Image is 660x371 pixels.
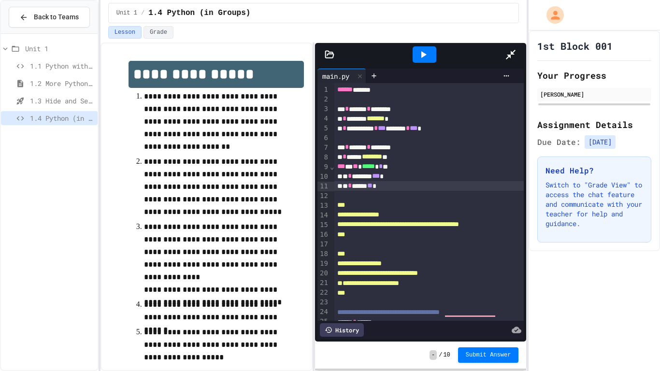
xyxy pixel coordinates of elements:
[317,153,330,162] div: 8
[116,9,137,17] span: Unit 1
[439,351,442,359] span: /
[537,136,581,148] span: Due Date:
[317,230,330,240] div: 16
[9,7,90,28] button: Back to Teams
[317,71,354,81] div: main.py
[320,323,364,337] div: History
[317,182,330,191] div: 11
[466,351,511,359] span: Submit Answer
[536,4,566,26] div: My Account
[317,259,330,269] div: 19
[585,135,616,149] span: [DATE]
[317,278,330,288] div: 21
[545,180,643,228] p: Switch to "Grade View" to access the chat feature and communicate with your teacher for help and ...
[30,96,94,106] span: 1.3 Hide and Seek
[317,317,330,327] div: 25
[317,162,330,172] div: 9
[30,113,94,123] span: 1.4 Python (in Groups)
[317,298,330,307] div: 23
[537,118,651,131] h2: Assignment Details
[317,69,366,83] div: main.py
[317,191,330,201] div: 12
[545,165,643,176] h3: Need Help?
[430,350,437,360] span: -
[317,133,330,143] div: 6
[141,9,144,17] span: /
[540,90,648,99] div: [PERSON_NAME]
[317,307,330,317] div: 24
[317,249,330,259] div: 18
[317,114,330,124] div: 4
[148,7,250,19] span: 1.4 Python (in Groups)
[317,201,330,211] div: 13
[317,104,330,114] div: 3
[317,269,330,278] div: 20
[317,240,330,249] div: 17
[108,26,142,39] button: Lesson
[317,220,330,230] div: 15
[143,26,173,39] button: Grade
[317,85,330,95] div: 1
[317,211,330,220] div: 14
[317,95,330,104] div: 2
[34,12,79,22] span: Back to Teams
[537,69,651,82] h2: Your Progress
[458,347,519,363] button: Submit Answer
[30,61,94,71] span: 1.1 Python with Turtle
[317,288,330,298] div: 22
[30,78,94,88] span: 1.2 More Python (using Turtle)
[317,172,330,182] div: 10
[317,143,330,153] div: 7
[537,39,613,53] h1: 1st Block 001
[330,163,334,171] span: Fold line
[25,43,94,54] span: Unit 1
[443,351,450,359] span: 10
[317,124,330,133] div: 5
